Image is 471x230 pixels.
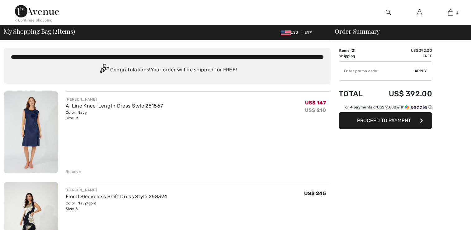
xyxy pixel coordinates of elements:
[405,104,427,110] img: Sezzle
[304,30,312,35] span: EN
[372,53,432,59] td: Free
[66,169,81,175] div: Remove
[327,28,467,34] div: Order Summary
[11,64,323,76] div: Congratulations! Your order will be shipped for FREE!
[339,112,432,129] button: Proceed to Payment
[415,68,427,74] span: Apply
[54,26,58,35] span: 2
[66,97,163,102] div: [PERSON_NAME]
[66,103,163,109] a: A-Line Knee-Length Dress Style 251567
[281,30,301,35] span: USD
[435,9,466,16] a: 2
[15,5,59,17] img: 1ère Avenue
[339,104,432,112] div: or 4 payments ofUS$ 98.00withSezzle Click to learn more about Sezzle
[305,100,326,106] span: US$ 147
[305,107,326,113] s: US$ 210
[339,83,372,104] td: Total
[339,48,372,53] td: Items ( )
[339,62,415,80] input: Promo code
[281,30,291,35] img: US Dollar
[66,187,167,193] div: [PERSON_NAME]
[448,9,453,16] img: My Bag
[339,53,372,59] td: Shipping
[98,64,110,76] img: Congratulation2.svg
[386,9,391,16] img: search the website
[456,10,459,15] span: 2
[345,104,432,110] div: or 4 payments of with
[15,17,53,23] div: < Continue Shopping
[4,28,75,34] span: My Shopping Bag ( Items)
[417,9,422,15] a: Sign In
[4,91,58,173] img: A-Line Knee-Length Dress Style 251567
[352,48,354,53] span: 2
[304,190,326,196] span: US$ 245
[357,117,411,123] span: Proceed to Payment
[377,105,396,109] span: US$ 98.00
[66,200,167,212] div: Color: Navy/gold Size: 8
[66,110,163,121] div: Color: Navy Size: M
[372,83,432,104] td: US$ 392.00
[66,194,167,199] a: Floral Sleeveless Shift Dress Style 258324
[417,9,422,16] img: My Info
[372,48,432,53] td: US$ 392.00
